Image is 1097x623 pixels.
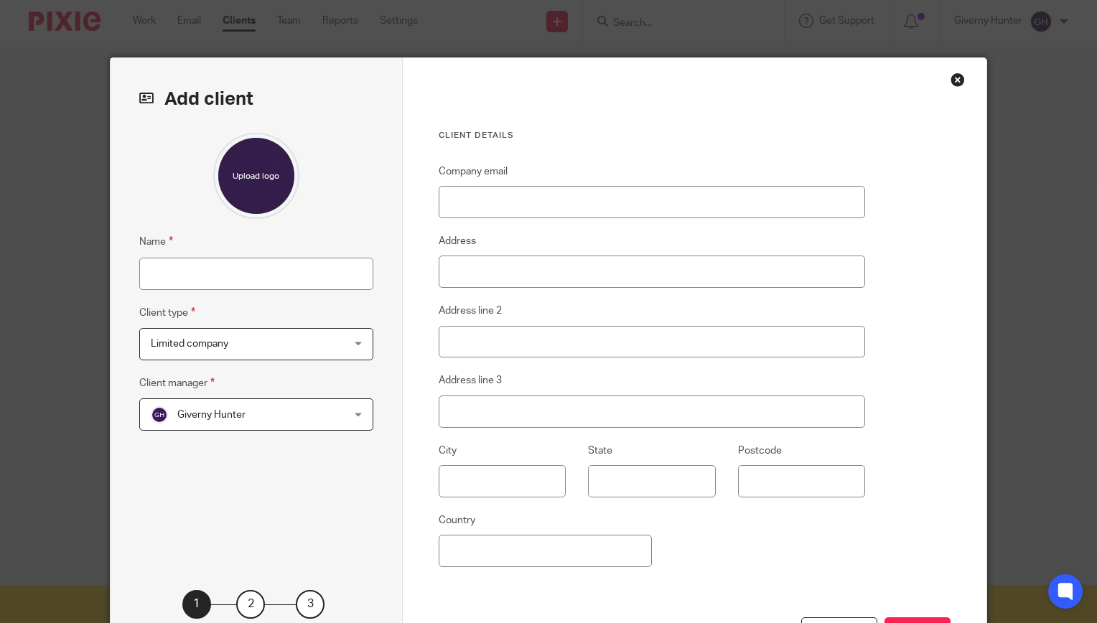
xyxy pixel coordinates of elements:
h3: Client details [439,130,866,141]
label: Postcode [738,444,782,458]
label: State [588,444,612,458]
span: Giverny Hunter [177,410,246,420]
label: Client type [139,304,195,321]
h2: Add client [139,87,373,111]
div: 3 [296,590,325,619]
label: Company email [439,164,508,179]
img: svg%3E [151,406,168,423]
label: Client manager [139,375,215,391]
span: Limited company [151,339,228,349]
label: Address line 2 [439,304,502,318]
div: 2 [236,590,265,619]
label: Country [439,513,475,528]
label: Address [439,234,476,248]
label: Address line 3 [439,373,502,388]
label: Name [139,233,173,250]
div: Close this dialog window [951,72,965,87]
label: City [439,444,457,458]
div: 1 [182,590,211,619]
